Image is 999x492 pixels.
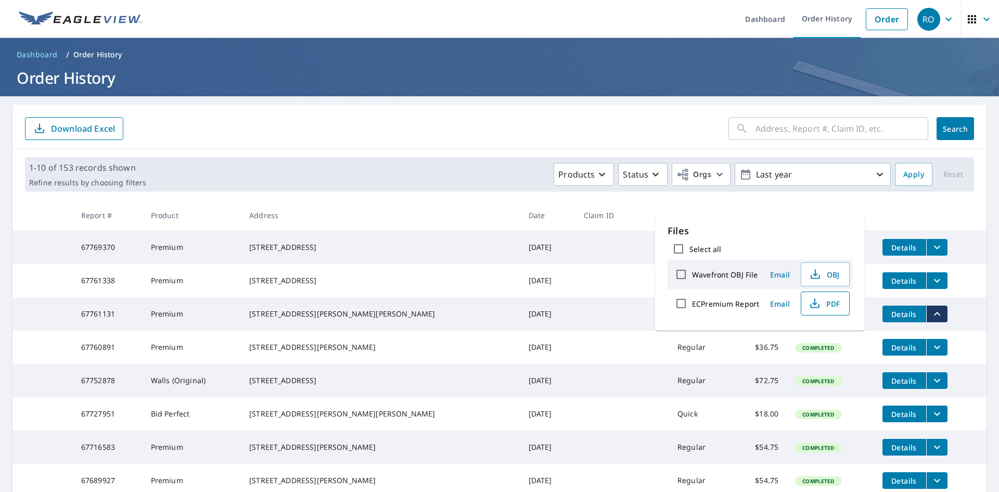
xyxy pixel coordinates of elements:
input: Address, Report #, Claim ID, etc. [755,114,928,143]
button: detailsBtn-67760891 [882,339,926,356]
label: Wavefront OBJ File [692,270,758,280]
td: [DATE] [520,264,575,297]
span: Email [767,270,792,280]
button: detailsBtn-67761131 [882,306,926,322]
p: Order History [73,49,122,60]
button: Email [763,296,797,312]
button: filesDropdownBtn-67716583 [926,439,947,456]
td: 67716583 [73,431,143,464]
div: [STREET_ADDRESS][PERSON_NAME][PERSON_NAME] [249,309,512,319]
button: filesDropdownBtn-67761131 [926,306,947,322]
button: filesDropdownBtn-67769370 [926,239,947,256]
h1: Order History [12,67,987,89]
div: RO [917,8,940,31]
td: $72.75 [732,364,787,397]
label: ECPremium Report [692,299,759,309]
th: Address [241,200,520,231]
span: Details [889,243,920,253]
button: Last year [735,163,891,186]
th: Status [787,200,874,231]
p: 1-10 of 153 records shown [29,161,146,174]
td: $54.75 [732,431,787,464]
span: Completed [796,477,840,485]
button: detailsBtn-67727951 [882,406,926,422]
a: Order [866,8,908,30]
td: 67760891 [73,331,143,364]
span: Orgs [676,168,711,181]
button: filesDropdownBtn-67727951 [926,406,947,422]
td: Premium [143,431,241,464]
td: $18.00 [732,397,787,431]
span: Details [889,309,920,319]
p: Files [668,224,852,238]
button: PDF [801,292,850,316]
td: 67761338 [73,264,143,297]
button: Email [763,267,797,283]
span: Details [889,376,920,386]
button: detailsBtn-67716583 [882,439,926,456]
td: [DATE] [520,331,575,364]
span: PDF [808,297,841,310]
li: / [66,48,69,61]
div: [STREET_ADDRESS][PERSON_NAME] [249,442,512,452]
td: [DATE] [520,297,575,331]
span: OBJ [808,268,841,281]
div: [STREET_ADDRESS][PERSON_NAME] [249,342,512,352]
td: Regular [669,364,732,397]
div: [STREET_ADDRESS][PERSON_NAME][PERSON_NAME] [249,409,512,419]
td: 67727951 [73,397,143,431]
td: [DATE] [520,231,575,264]
span: Apply [903,168,924,181]
span: Search [945,124,966,134]
td: Premium [143,297,241,331]
p: Last year [752,166,874,184]
label: Select all [689,244,721,254]
button: filesDropdownBtn-67689927 [926,472,947,489]
td: Quick [669,397,732,431]
th: Delivery [669,200,732,231]
th: Report # [73,200,143,231]
td: Premium [143,264,241,297]
button: detailsBtn-67761338 [882,272,926,289]
button: Orgs [672,163,731,186]
td: 67752878 [73,364,143,397]
span: Email [767,299,792,309]
th: Date [520,200,575,231]
a: Dashboard [12,46,62,63]
span: Dashboard [17,49,58,60]
td: Premium [143,331,241,364]
button: Download Excel [25,117,123,140]
button: detailsBtn-67769370 [882,239,926,256]
span: Details [889,476,920,486]
td: [DATE] [520,431,575,464]
button: filesDropdownBtn-67761338 [926,272,947,289]
td: Premium [143,231,241,264]
button: OBJ [801,262,850,286]
button: filesDropdownBtn-67760891 [926,339,947,356]
p: Products [558,168,595,181]
p: Refine results by choosing filters [29,178,146,187]
button: filesDropdownBtn-67752878 [926,372,947,389]
button: detailsBtn-67752878 [882,372,926,389]
td: [DATE] [520,364,575,397]
span: Details [889,409,920,419]
td: Regular [669,431,732,464]
span: Details [889,343,920,352]
span: Details [889,276,920,286]
div: [STREET_ADDRESS] [249,275,512,286]
th: Cost [732,200,787,231]
p: Download Excel [51,123,115,134]
span: Completed [796,411,840,418]
td: [DATE] [520,397,575,431]
span: Completed [796,377,840,385]
button: detailsBtn-67689927 [882,472,926,489]
span: Completed [796,444,840,451]
th: Claim ID [575,200,669,231]
p: Status [623,168,648,181]
span: Details [889,443,920,452]
nav: breadcrumb [12,46,987,63]
td: 67761131 [73,297,143,331]
button: Apply [895,163,932,186]
td: $36.75 [732,331,787,364]
td: Bid Perfect [143,397,241,431]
